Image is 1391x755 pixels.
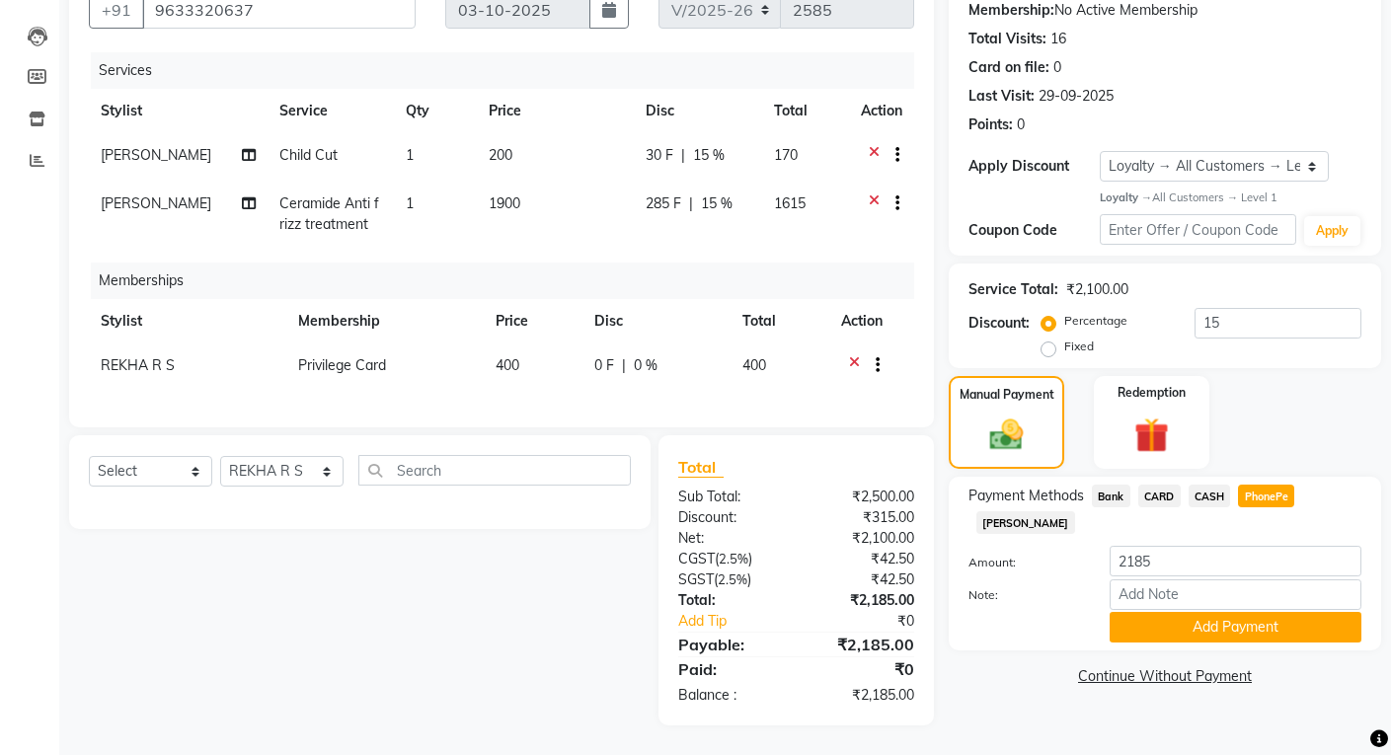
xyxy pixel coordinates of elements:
[976,511,1075,534] span: [PERSON_NAME]
[968,57,1049,78] div: Card on file:
[678,570,714,588] span: SGST
[1066,279,1128,300] div: ₹2,100.00
[762,89,849,133] th: Total
[663,507,797,528] div: Discount:
[953,666,1377,687] a: Continue Without Payment
[663,611,818,632] a: Add Tip
[634,89,763,133] th: Disc
[1138,485,1181,507] span: CARD
[101,356,175,374] span: REKHA R S
[693,145,725,166] span: 15 %
[268,89,393,133] th: Service
[960,386,1054,404] label: Manual Payment
[701,193,733,214] span: 15 %
[484,299,582,343] th: Price
[796,633,929,656] div: ₹2,185.00
[1100,189,1361,206] div: All Customers → Level 1
[1189,485,1231,507] span: CASH
[622,355,626,376] span: |
[818,611,929,632] div: ₹0
[634,355,657,376] span: 0 %
[1238,485,1294,507] span: PhonePe
[796,528,929,549] div: ₹2,100.00
[979,415,1034,454] img: _cash.svg
[796,549,929,569] div: ₹42.50
[829,299,914,343] th: Action
[1123,414,1181,457] img: _gift.svg
[646,145,673,166] span: 30 F
[582,299,731,343] th: Disc
[406,194,414,212] span: 1
[646,193,681,214] span: 285 F
[968,486,1084,506] span: Payment Methods
[774,146,798,164] span: 170
[663,685,797,706] div: Balance :
[1118,384,1186,402] label: Redemption
[279,194,379,233] span: Ceramide Anti frizz treatment
[489,146,512,164] span: 200
[968,279,1058,300] div: Service Total:
[663,590,797,611] div: Total:
[1064,312,1127,330] label: Percentage
[1110,612,1361,642] button: Add Payment
[796,590,929,611] div: ₹2,185.00
[1092,485,1130,507] span: Bank
[489,194,520,212] span: 1900
[678,457,724,478] span: Total
[298,356,386,374] span: Privilege Card
[663,633,797,656] div: Payable:
[663,487,797,507] div: Sub Total:
[968,156,1100,177] div: Apply Discount
[286,299,484,343] th: Membership
[594,355,614,376] span: 0 F
[681,145,685,166] span: |
[1050,29,1066,49] div: 16
[678,550,715,567] span: CGST
[1017,114,1025,135] div: 0
[796,507,929,528] div: ₹315.00
[496,356,519,374] span: 400
[477,89,633,133] th: Price
[1064,338,1094,355] label: Fixed
[89,299,286,343] th: Stylist
[954,586,1095,604] label: Note:
[91,52,929,89] div: Services
[1100,190,1152,204] strong: Loyalty →
[796,685,929,706] div: ₹2,185.00
[719,551,748,566] span: 2.5%
[358,455,631,486] input: Search
[689,193,693,214] span: |
[954,554,1095,571] label: Amount:
[731,299,829,343] th: Total
[1053,57,1061,78] div: 0
[968,86,1035,107] div: Last Visit:
[796,569,929,590] div: ₹42.50
[796,657,929,681] div: ₹0
[968,29,1046,49] div: Total Visits:
[1110,546,1361,576] input: Amount
[1039,86,1114,107] div: 29-09-2025
[968,220,1100,241] div: Coupon Code
[849,89,914,133] th: Action
[742,356,766,374] span: 400
[968,114,1013,135] div: Points:
[718,571,747,587] span: 2.5%
[394,89,478,133] th: Qty
[663,528,797,549] div: Net:
[91,263,929,299] div: Memberships
[1304,216,1360,246] button: Apply
[663,569,797,590] div: ( )
[663,549,797,569] div: ( )
[663,657,797,681] div: Paid:
[1100,214,1296,245] input: Enter Offer / Coupon Code
[279,146,338,164] span: Child Cut
[406,146,414,164] span: 1
[1110,579,1361,610] input: Add Note
[796,487,929,507] div: ₹2,500.00
[774,194,806,212] span: 1615
[101,146,211,164] span: [PERSON_NAME]
[968,313,1030,334] div: Discount:
[101,194,211,212] span: [PERSON_NAME]
[89,89,268,133] th: Stylist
